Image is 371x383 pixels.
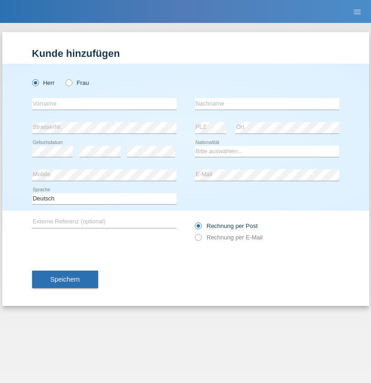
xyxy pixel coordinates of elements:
[195,222,201,234] input: Rechnung per Post
[32,79,38,85] input: Herr
[66,79,72,85] input: Frau
[32,271,98,288] button: Speichern
[353,7,362,17] i: menu
[195,234,201,245] input: Rechnung per E-Mail
[66,79,89,86] label: Frau
[195,234,263,241] label: Rechnung per E-Mail
[50,276,80,283] span: Speichern
[32,79,55,86] label: Herr
[348,9,366,14] a: menu
[195,222,258,229] label: Rechnung per Post
[32,48,339,59] h1: Kunde hinzufügen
